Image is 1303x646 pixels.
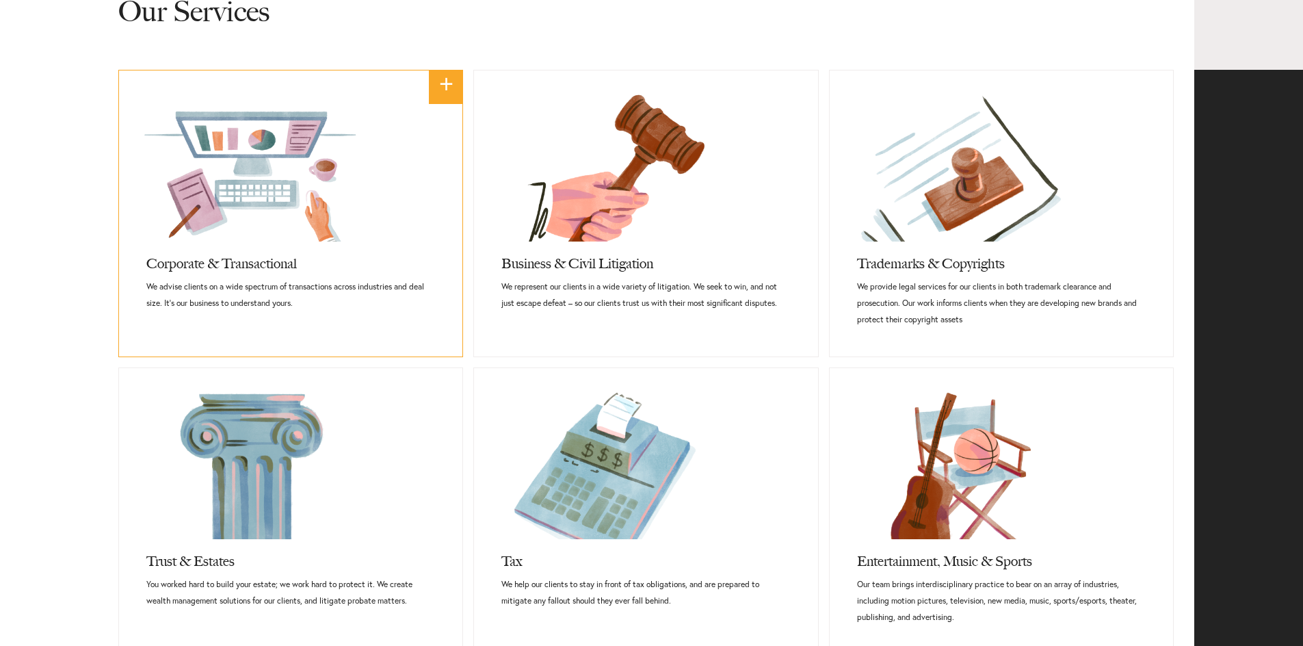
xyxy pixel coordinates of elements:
[857,242,1146,279] h3: Trademarks & Copyrights
[146,279,435,311] p: We advise clients on a wide spectrum of transactions across industries and deal size. It’s our bu...
[146,539,435,576] h3: Trust & Estates
[429,70,463,104] a: +
[501,539,790,576] h3: Tax
[857,279,1146,328] p: We provide legal services for our clients in both trademark clearance and prosecution. Our work i...
[501,576,790,609] p: We help our clients to stay in front of tax obligations, and are prepared to mitigate any fallout...
[119,539,462,638] a: Trust & EstatesYou worked hard to build your estate; we work hard to protect it. We create wealth...
[857,576,1146,625] p: Our team brings interdisciplinary practice to bear on an array of industries, including motion pi...
[146,576,435,609] p: You worked hard to build your estate; we work hard to protect it. We create wealth management sol...
[857,539,1146,576] h3: Entertainment, Music & Sports
[474,539,817,638] a: TaxWe help our clients to stay in front of tax obligations, and are prepared to mitigate any fall...
[119,242,462,340] a: Corporate & TransactionalWe advise clients on a wide spectrum of transactions across industries a...
[501,279,790,311] p: We represent our clients in a wide variety of litigation. We seek to win, and not just escape def...
[146,242,435,279] h3: Corporate & Transactional
[830,242,1173,357] a: Trademarks & CopyrightsWe provide legal services for our clients in both trademark clearance and ...
[474,242,817,340] a: Business & Civil LitigationWe represent our clients in a wide variety of litigation. We seek to w...
[501,242,790,279] h3: Business & Civil Litigation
